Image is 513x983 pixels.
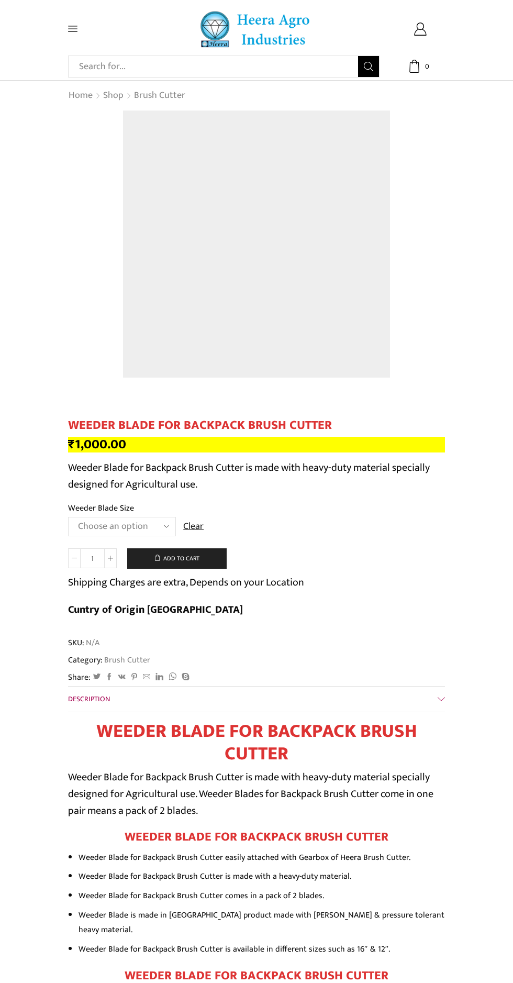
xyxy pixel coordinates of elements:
p: Weeder Blade for Backpack Brush Cutter is made with heavy-duty material specially designed for Ag... [68,769,445,819]
li: Weeder Blade for Backpack Brush Cutter is made with a heavy-duty material. [79,869,445,884]
input: Search for... [74,56,358,77]
h2: WEEDER BLADE FOR BACKPACK BRUSH CUTTER [68,830,445,845]
label: Weeder Blade Size [68,502,134,514]
b: Cuntry of Origin [GEOGRAPHIC_DATA] [68,601,243,618]
a: Shop [103,89,124,103]
li: Weeder Blade for Backpack Brush Cutter comes in a pack of 2 blades. [79,888,445,903]
a: Home [68,89,93,103]
span: 0 [421,61,432,72]
span: Description [68,693,110,705]
li: Weeder Blade for Backpack Brush Cutter is available in different sizes such as 16″ & 12″. [79,942,445,957]
input: Product quantity [81,548,104,568]
a: Description [68,687,445,712]
a: 0 [395,60,445,73]
span: N/A [84,637,99,649]
span: SKU: [68,637,445,649]
li: Weeder Blade is made in [GEOGRAPHIC_DATA] product made with [PERSON_NAME] & pressure tolerant hea... [79,908,445,937]
button: Add to cart [127,548,227,569]
li: Weeder Blade for Backpack Brush Cutter easily attached with Gearbox of Heera Brush Cutter. [79,850,445,865]
span: Category: [68,654,150,666]
h1: WEEDER BLADE FOR BACKPACK BRUSH CUTTER [68,418,445,433]
p: Weeder Blade for Backpack Brush Cutter is made with heavy-duty material specially designed for Ag... [68,459,445,493]
bdi: 1,000.00 [68,434,126,455]
span: Share: [68,671,91,683]
a: Clear options [183,520,204,534]
button: Search button [358,56,379,77]
a: Brush Cutter [133,89,186,103]
a: Brush Cutter [103,653,150,667]
h1: WEEDER BLADE FOR BACKPACK BRUSH CUTTER [68,720,445,765]
nav: Breadcrumb [68,89,186,103]
img: Weeder Blade For Brush Cutter [123,111,390,378]
span: ₹ [68,434,75,455]
p: Shipping Charges are extra, Depends on your Location [68,574,304,591]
